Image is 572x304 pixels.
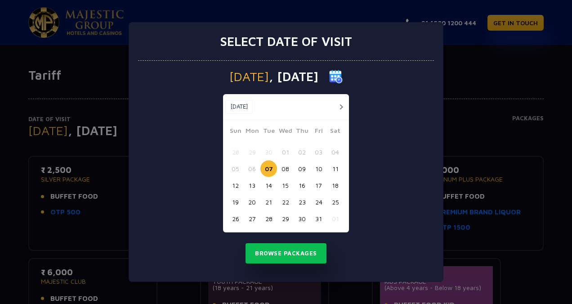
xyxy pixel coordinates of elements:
button: 15 [277,177,294,194]
span: Sat [327,126,344,138]
button: 04 [327,144,344,160]
img: calender icon [329,70,343,83]
button: 05 [227,160,244,177]
button: 07 [260,160,277,177]
button: 23 [294,194,310,210]
button: 19 [227,194,244,210]
button: 08 [277,160,294,177]
button: 24 [310,194,327,210]
button: 26 [227,210,244,227]
button: 30 [294,210,310,227]
button: 21 [260,194,277,210]
span: Mon [244,126,260,138]
span: Wed [277,126,294,138]
span: [DATE] [229,70,269,83]
button: 20 [244,194,260,210]
button: 25 [327,194,344,210]
span: Thu [294,126,310,138]
button: 09 [294,160,310,177]
button: 27 [244,210,260,227]
button: 29 [244,144,260,160]
span: Sun [227,126,244,138]
button: Browse Packages [246,243,326,264]
button: 11 [327,160,344,177]
h3: Select date of visit [220,34,352,49]
button: 12 [227,177,244,194]
button: [DATE] [225,100,253,113]
button: 16 [294,177,310,194]
button: 29 [277,210,294,227]
button: 02 [294,144,310,160]
button: 18 [327,177,344,194]
button: 28 [227,144,244,160]
button: 22 [277,194,294,210]
button: 01 [277,144,294,160]
span: Tue [260,126,277,138]
button: 14 [260,177,277,194]
button: 31 [310,210,327,227]
button: 30 [260,144,277,160]
button: 06 [244,160,260,177]
span: Fri [310,126,327,138]
button: 17 [310,177,327,194]
button: 03 [310,144,327,160]
button: 10 [310,160,327,177]
span: , [DATE] [269,70,318,83]
button: 28 [260,210,277,227]
button: 13 [244,177,260,194]
button: 01 [327,210,344,227]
